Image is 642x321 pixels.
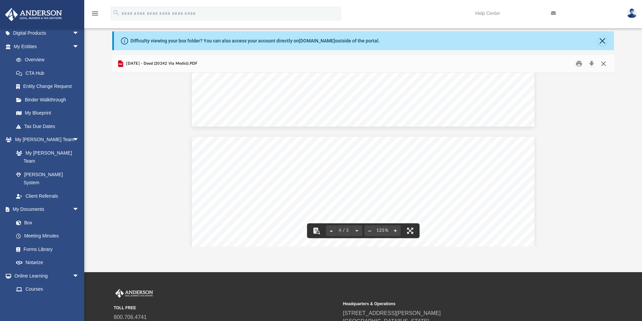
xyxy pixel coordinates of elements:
a: My [PERSON_NAME] Team [9,146,83,168]
button: Toggle findbar [309,223,324,238]
i: menu [91,9,99,18]
button: Download [585,59,598,69]
button: Print [572,59,586,69]
a: [DOMAIN_NAME] [299,38,335,43]
a: 800.706.4741 [114,314,147,320]
span: arrow_drop_down [72,40,86,54]
a: Box [9,216,83,229]
a: Courses [9,283,86,296]
a: Notarize [9,256,86,269]
a: Tax Due Dates [9,120,89,133]
a: menu [91,13,99,18]
button: 4 / 5 [337,223,351,238]
div: Current zoom level [375,228,390,233]
span: 4 / 5 [337,228,351,233]
button: Close [598,36,607,45]
small: Headquarters & Operations [343,301,568,307]
a: [PERSON_NAME] System [9,168,86,189]
button: Zoom out [364,223,375,238]
button: Next page [351,223,362,238]
a: My [PERSON_NAME] Teamarrow_drop_down [5,133,86,147]
a: Entity Change Request [9,80,89,93]
button: Close [598,59,610,69]
img: User Pic [627,8,637,18]
img: Anderson Advisors Platinum Portal [3,8,64,21]
button: Zoom in [390,223,401,238]
a: [STREET_ADDRESS][PERSON_NAME] [343,310,441,316]
small: TOLL FREE [114,305,338,311]
a: Overview [9,53,89,67]
a: CTA Hub [9,66,89,80]
div: Preview [112,55,614,247]
a: My Documentsarrow_drop_down [5,203,86,216]
div: File preview [112,73,614,247]
span: arrow_drop_down [72,27,86,40]
a: Video Training [9,296,83,309]
button: Previous page [326,223,337,238]
a: Digital Productsarrow_drop_down [5,27,89,40]
a: Client Referrals [9,189,86,203]
div: Difficulty viewing your box folder? You can also access your account directly on outside of the p... [130,37,380,44]
i: search [113,9,120,17]
a: Online Learningarrow_drop_down [5,269,86,283]
button: Enter fullscreen [403,223,418,238]
div: Document Viewer [112,73,614,247]
a: Forms Library [9,243,83,256]
a: My Entitiesarrow_drop_down [5,40,89,53]
span: [DATE] - Deed (20242 Via Medici).PDF [125,61,197,67]
a: Meeting Minutes [9,229,86,243]
a: My Blueprint [9,106,86,120]
span: arrow_drop_down [72,133,86,147]
img: Anderson Advisors Platinum Portal [114,289,154,298]
a: Binder Walkthrough [9,93,89,106]
span: arrow_drop_down [72,203,86,217]
span: arrow_drop_down [72,269,86,283]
